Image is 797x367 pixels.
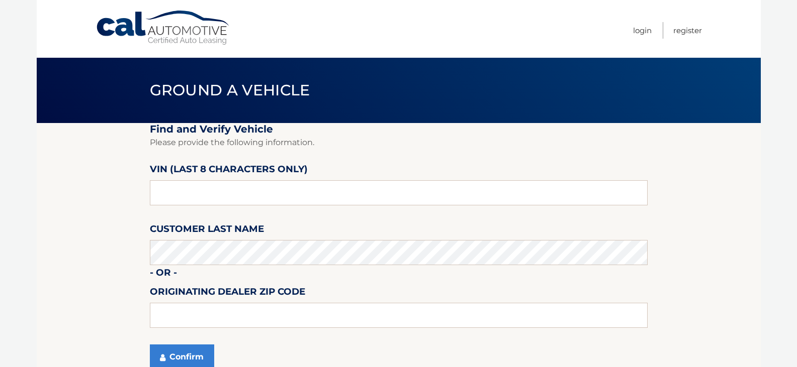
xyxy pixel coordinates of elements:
[673,22,702,39] a: Register
[150,81,310,99] span: Ground a Vehicle
[150,162,308,180] label: VIN (last 8 characters only)
[633,22,652,39] a: Login
[150,221,264,240] label: Customer Last Name
[96,10,231,46] a: Cal Automotive
[150,284,305,303] label: Originating Dealer Zip Code
[150,136,648,150] p: Please provide the following information.
[150,123,648,136] h2: Find and Verify Vehicle
[150,265,177,284] label: - or -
